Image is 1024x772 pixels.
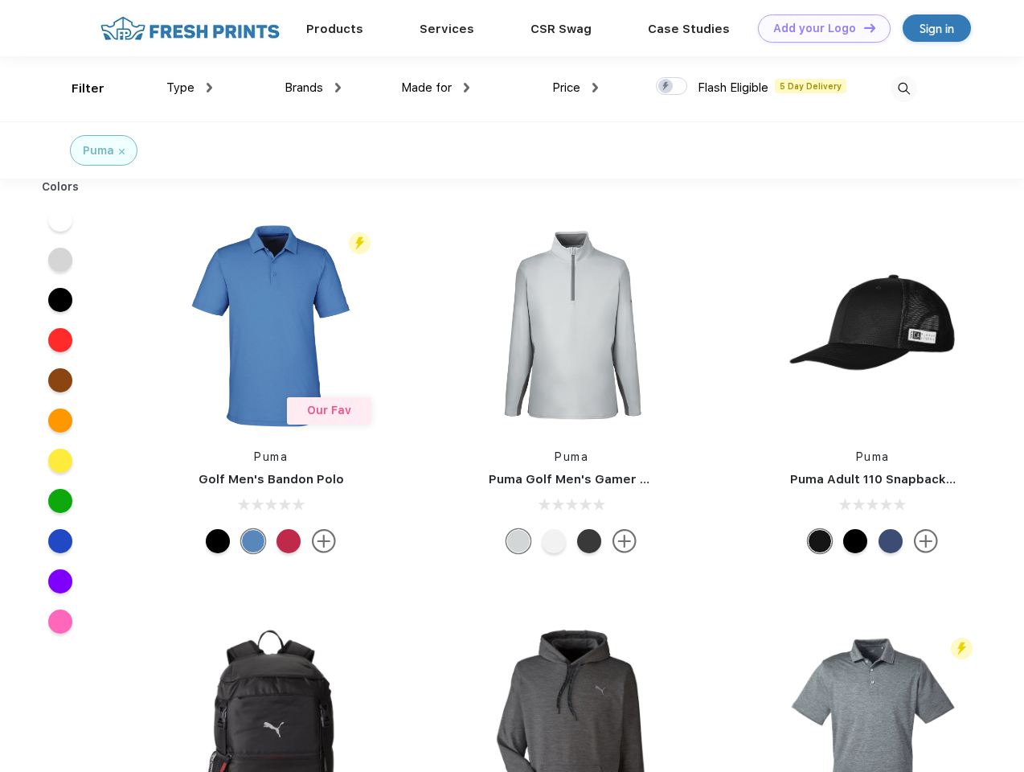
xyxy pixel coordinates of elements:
a: CSR Swag [530,22,592,36]
img: more.svg [312,529,336,553]
div: Sign in [920,19,954,38]
img: dropdown.png [592,83,598,92]
img: flash_active_toggle.svg [349,232,371,254]
div: Ski Patrol [276,529,301,553]
div: Bright White [542,529,566,553]
div: Peacoat Qut Shd [879,529,903,553]
span: Type [166,80,195,95]
div: Puma Black [206,529,230,553]
span: Flash Eligible [698,80,768,95]
img: func=resize&h=266 [164,219,378,433]
div: Puma Black [577,529,601,553]
span: Made for [401,80,452,95]
a: Sign in [903,14,971,42]
img: dropdown.png [207,83,212,92]
img: more.svg [914,529,938,553]
img: func=resize&h=266 [465,219,678,433]
span: Brands [285,80,323,95]
span: 5 Day Delivery [775,79,846,93]
a: Puma [254,450,288,463]
div: Add your Logo [773,22,856,35]
span: Price [552,80,580,95]
span: Our Fav [307,404,351,417]
img: more.svg [612,529,637,553]
a: Puma Golf Men's Gamer Golf Quarter-Zip [489,472,743,487]
img: dropdown.png [335,83,341,92]
a: Puma [856,450,890,463]
a: Services [420,22,474,36]
div: Pma Blk Pma Blk [843,529,867,553]
img: dropdown.png [464,83,469,92]
img: DT [864,23,875,32]
a: Golf Men's Bandon Polo [199,472,344,487]
div: Filter [72,80,104,98]
div: Puma [83,142,114,159]
div: High Rise [506,529,530,553]
img: desktop_search.svg [891,76,917,102]
img: flash_active_toggle.svg [951,638,973,659]
div: Lake Blue [241,529,265,553]
div: Pma Blk with Pma Blk [808,529,832,553]
div: Colors [30,179,92,195]
img: fo%20logo%202.webp [96,14,285,43]
img: filter_cancel.svg [119,149,125,154]
img: func=resize&h=266 [766,219,980,433]
a: Puma [555,450,588,463]
a: Products [306,22,363,36]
